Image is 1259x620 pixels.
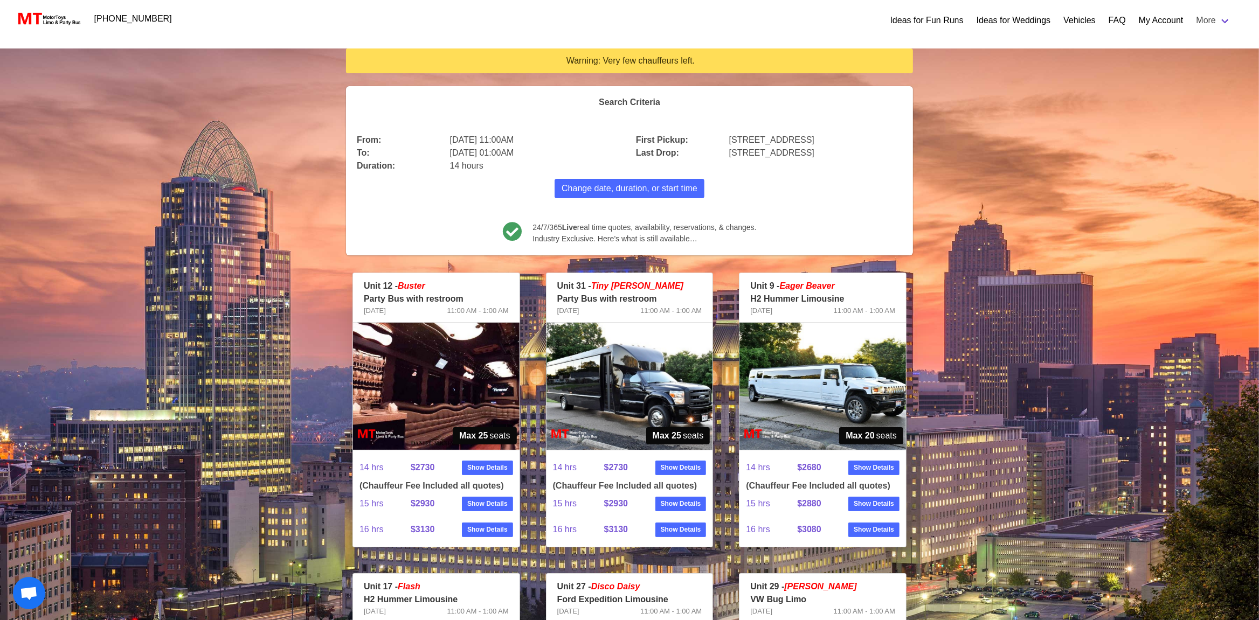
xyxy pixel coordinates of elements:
p: Unit 29 - [750,580,895,593]
p: Unit 9 - [750,280,895,292]
b: From: [357,135,381,144]
div: Warning: Very few chauffeurs left. [355,55,907,67]
p: H2 Hummer Limousine [750,292,895,305]
strong: Show Details [854,499,894,508]
div: [STREET_ADDRESS] [723,127,909,147]
a: FAQ [1109,14,1126,27]
em: [PERSON_NAME] [784,582,856,591]
span: Change date, duration, or start time [562,182,697,195]
strong: Show Details [467,525,508,534]
strong: Show Details [467,499,508,508]
span: 24/7/365 real time quotes, availability, reservations, & changes. [532,222,756,233]
span: 11:00 AM - 1:00 AM [447,606,508,617]
span: [DATE] [364,305,386,316]
span: [DATE] [557,305,579,316]
a: Vehicles [1063,14,1096,27]
strong: Show Details [854,525,894,534]
b: To: [357,148,370,157]
a: Open chat [13,577,45,609]
span: 11:00 AM - 1:00 AM [834,606,895,617]
strong: Max 20 [846,429,874,442]
div: [DATE] 11:00AM [444,127,629,147]
h4: (Chauffeur Fee Included all quotes) [359,480,513,491]
p: Unit 27 - [557,580,702,593]
strong: Show Details [467,463,508,472]
span: Tiny [PERSON_NAME] [591,281,683,290]
strong: $2930 [604,499,628,508]
a: More [1190,10,1237,31]
span: [DATE] [557,606,579,617]
span: 14 hrs [359,455,411,480]
b: Live [562,223,577,232]
span: seats [839,427,903,444]
strong: Show Details [854,463,894,472]
em: Disco Daisy [591,582,640,591]
span: seats [453,427,517,444]
span: 16 hrs [746,517,797,542]
div: 14 hours [444,153,629,172]
p: H2 Hummer Limousine [364,593,509,606]
h4: Search Criteria [357,97,902,107]
div: [DATE] 01:00AM [444,140,629,159]
span: 14 hrs [746,455,797,480]
b: Duration: [357,161,395,170]
span: 15 hrs [359,491,411,517]
p: VW Bug Limo [750,593,895,606]
span: 16 hrs [359,517,411,542]
span: 16 hrs [553,517,604,542]
span: Industry Exclusive. Here’s what is still available… [532,233,756,245]
span: [DATE] [364,606,386,617]
span: 15 hrs [553,491,604,517]
span: 11:00 AM - 1:00 AM [447,305,508,316]
h4: (Chauffeur Fee Included all quotes) [746,480,900,491]
strong: $3130 [411,525,435,534]
em: Buster [398,281,425,290]
img: 09%2001.jpg [739,323,906,450]
p: Ford Expedition Limousine [557,593,702,606]
strong: $2730 [411,463,435,472]
h4: (Chauffeur Fee Included all quotes) [553,480,707,491]
strong: $3080 [797,525,821,534]
img: 31%2001.jpg [547,323,713,450]
span: 11:00 AM - 1:00 AM [640,305,702,316]
p: Party Bus with restroom [364,292,509,305]
b: Last Drop: [636,148,679,157]
span: 15 hrs [746,491,797,517]
span: [DATE] [750,305,772,316]
span: seats [646,427,710,444]
strong: Max 25 [459,429,488,442]
p: Party Bus with restroom [557,292,702,305]
strong: $2880 [797,499,821,508]
span: 11:00 AM - 1:00 AM [834,305,895,316]
a: My Account [1139,14,1184,27]
strong: $3130 [604,525,628,534]
strong: $2730 [604,463,628,472]
em: Flash [398,582,420,591]
img: 12%2002.jpg [353,323,520,450]
p: Unit 17 - [364,580,509,593]
span: 11:00 AM - 1:00 AM [640,606,702,617]
strong: Show Details [661,525,701,534]
span: 14 hrs [553,455,604,480]
button: Change date, duration, or start time [555,179,704,198]
em: Eager Beaver [780,281,835,290]
strong: Show Details [661,463,701,472]
strong: Max 25 [653,429,681,442]
strong: Show Details [661,499,701,508]
strong: $2930 [411,499,435,508]
p: Unit 12 - [364,280,509,292]
div: [STREET_ADDRESS] [723,140,909,159]
a: Ideas for Weddings [977,14,1051,27]
a: [PHONE_NUMBER] [88,8,178,30]
span: [DATE] [750,606,772,617]
strong: $2680 [797,463,821,472]
img: MotorToys Logo [15,11,81,26]
b: First Pickup: [636,135,688,144]
a: Ideas for Fun Runs [890,14,964,27]
p: Unit 31 - [557,280,702,292]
